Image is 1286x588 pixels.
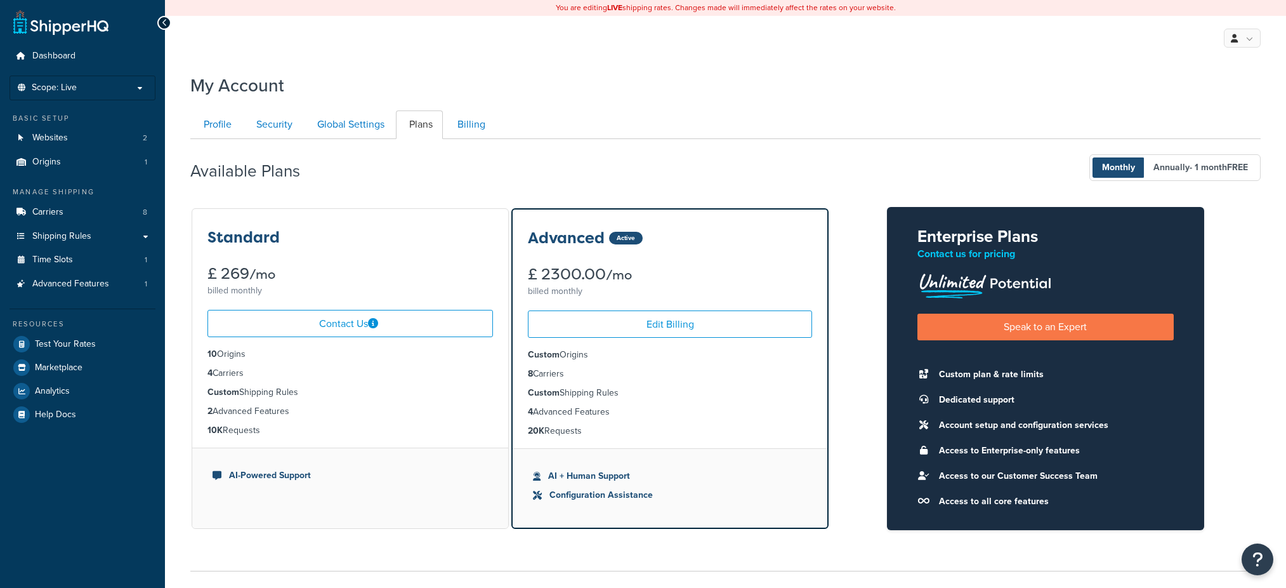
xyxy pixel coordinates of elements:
li: Requests [207,424,493,438]
button: Open Resource Center [1242,544,1273,575]
span: Help Docs [35,410,76,420]
span: Annually [1144,157,1257,178]
li: Origins [528,348,812,362]
span: Advanced Features [32,279,109,290]
li: Websites [10,126,155,150]
strong: 8 [528,367,533,380]
span: Shipping Rules [32,231,91,242]
a: Analytics [10,380,155,403]
strong: 20K [528,424,544,438]
span: 1 [145,279,147,290]
strong: 4 [207,366,213,380]
li: Advanced Features [207,404,493,418]
a: Help Docs [10,403,155,426]
strong: 4 [528,405,533,418]
strong: Custom [528,348,560,361]
li: Origins [207,347,493,361]
li: Dedicated support [933,391,1108,409]
li: Account setup and configuration services [933,417,1108,434]
a: Edit Billing [528,311,812,338]
li: Carriers [207,366,493,380]
span: Scope: Live [32,83,77,93]
p: Contact us for pricing [917,245,1174,263]
strong: Custom [207,385,239,399]
a: Global Settings [304,110,395,139]
li: Carriers [528,367,812,381]
span: Carriers [32,207,63,218]
div: billed monthly [528,283,812,300]
a: Dashboard [10,44,155,68]
span: Websites [32,133,68,144]
a: Websites 2 [10,126,155,150]
li: Access to Enterprise-only features [933,442,1108,460]
li: AI-Powered Support [213,469,488,483]
div: Resources [10,319,155,330]
li: Shipping Rules [528,386,812,400]
li: Time Slots [10,248,155,272]
span: 8 [143,207,147,218]
span: 1 [145,255,147,265]
a: Profile [190,110,242,139]
h2: Available Plans [190,162,319,180]
li: Access to our Customer Success Team [933,467,1108,485]
span: Time Slots [32,255,73,265]
h1: My Account [190,73,284,98]
div: Manage Shipping [10,187,155,197]
a: Speak to an Expert [917,314,1174,340]
div: £ 2300.00 [528,267,812,283]
strong: 10K [207,424,223,437]
span: Dashboard [32,51,75,62]
h3: Advanced [528,230,605,246]
a: Plans [396,110,443,139]
small: /mo [249,265,275,283]
button: Monthly Annually- 1 monthFREE [1089,154,1261,181]
a: Carriers 8 [10,201,155,224]
a: Marketplace [10,356,155,379]
strong: Custom [528,386,560,399]
span: - 1 month [1190,161,1248,174]
li: Carriers [10,201,155,224]
small: /mo [606,266,632,284]
b: LIVE [607,2,622,13]
a: Origins 1 [10,150,155,174]
a: Contact Us [207,310,493,337]
span: Analytics [35,386,70,397]
a: ShipperHQ Home [13,10,108,35]
img: Unlimited Potential [917,269,1052,298]
a: Shipping Rules [10,225,155,248]
li: Advanced Features [10,272,155,296]
h2: Enterprise Plans [917,227,1174,246]
li: Custom plan & rate limits [933,366,1108,384]
li: Advanced Features [528,405,812,419]
span: 2 [143,133,147,144]
a: Time Slots 1 [10,248,155,272]
b: FREE [1227,161,1248,174]
li: Requests [528,424,812,438]
span: Test Your Rates [35,339,96,350]
li: Configuration Assistance [533,488,807,502]
h3: Standard [207,229,280,246]
strong: 2 [207,404,213,418]
li: Access to all core features [933,493,1108,511]
a: Advanced Features 1 [10,272,155,296]
span: Marketplace [35,363,82,373]
span: Monthly [1092,157,1145,178]
li: AI + Human Support [533,469,807,483]
li: Shipping Rules [207,385,493,399]
a: Test Your Rates [10,333,155,356]
span: 1 [145,157,147,168]
div: Basic Setup [10,113,155,124]
span: Origins [32,157,61,168]
div: billed monthly [207,282,493,300]
div: £ 269 [207,266,493,282]
li: Origins [10,150,155,174]
a: Billing [444,110,495,139]
div: Active [609,232,643,244]
strong: 10 [207,347,217,361]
